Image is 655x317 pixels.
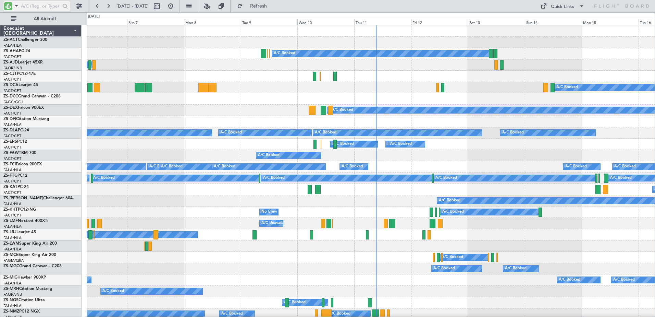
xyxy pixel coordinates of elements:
[551,3,574,10] div: Quick Links
[3,185,29,189] a: ZS-KATPC-24
[3,281,22,286] a: FALA/HLA
[297,19,354,25] div: Wed 10
[3,140,27,144] a: ZS-ERSPC12
[3,140,17,144] span: ZS-ERS
[18,16,72,21] span: All Aircraft
[3,72,36,76] a: ZS-CJTPC12/47E
[3,94,18,98] span: ZS-DCC
[3,208,18,212] span: ZS-KHT
[3,174,27,178] a: ZS-FTGPC12
[127,19,184,25] div: Sun 7
[502,128,524,138] div: A/C Booked
[3,179,21,184] a: FACT/CPT
[184,19,241,25] div: Mon 8
[3,264,19,268] span: ZS-MGC
[3,117,49,121] a: ZS-DFICitation Mustang
[3,94,61,98] a: ZS-DCCGrand Caravan - C208
[3,201,22,207] a: FALA/HLA
[261,218,290,228] div: A/C Unavailable
[149,162,171,172] div: A/C Booked
[3,242,57,246] a: ZS-LWMSuper King Air 200
[102,286,124,296] div: A/C Booked
[3,83,18,87] span: ZS-DCA
[3,253,56,257] a: ZS-MCESuper King Air 200
[70,19,127,25] div: Sat 6
[3,156,21,161] a: FACT/CPT
[3,208,36,212] a: ZS-KHTPC12/NG
[93,173,115,183] div: A/C Booked
[3,99,23,105] a: FAGC/GCJ
[3,72,17,76] span: ZS-CJT
[3,185,17,189] span: ZS-KAT
[3,224,22,229] a: FALA/HLA
[21,1,60,11] input: A/C (Reg. or Type)
[390,139,412,149] div: A/C Booked
[439,196,460,206] div: A/C Booked
[3,219,18,223] span: ZS-LMF
[3,54,21,59] a: FACT/CPT
[3,190,21,195] a: FACT/CPT
[3,151,36,155] a: ZS-FAWTBM-700
[565,162,587,172] div: A/C Booked
[614,162,636,172] div: A/C Booked
[220,128,242,138] div: A/C Booked
[505,263,527,274] div: A/C Booked
[3,77,21,82] a: FACT/CPT
[3,230,16,234] span: ZS-LRJ
[3,196,43,200] span: ZS-[PERSON_NAME]
[468,19,525,25] div: Sat 13
[214,162,235,172] div: A/C Booked
[116,3,149,9] span: [DATE] - [DATE]
[433,263,455,274] div: A/C Booked
[241,19,298,25] div: Tue 9
[3,60,43,64] a: ZS-AJDLearjet 45XR
[263,173,285,183] div: A/C Booked
[3,264,62,268] a: ZS-MGCGrand Caravan - C208
[3,167,22,173] a: FALA/HLA
[258,150,280,161] div: A/C Booked
[3,309,19,314] span: ZS-NMZ
[3,106,18,110] span: ZS-DEX
[3,303,22,308] a: FALA/HLA
[354,19,411,25] div: Thu 11
[261,207,277,217] div: No Crew
[332,139,354,149] div: A/C Booked
[3,111,21,116] a: FACT/CPT
[161,162,183,172] div: A/C Booked
[3,117,16,121] span: ZS-DFI
[3,174,17,178] span: ZS-FTG
[3,275,17,280] span: ZS-MIG
[3,66,22,71] a: FAOR/JNB
[3,213,21,218] a: FACT/CPT
[3,38,18,42] span: ZS-ACT
[284,297,306,308] div: A/C Booked
[244,4,273,9] span: Refresh
[387,139,409,149] div: A/C Booked
[342,162,363,172] div: A/C Booked
[3,230,36,234] a: ZS-LRJLearjet 45
[3,162,16,166] span: ZS-FCI
[3,128,29,132] a: ZS-DLAPC-24
[3,83,38,87] a: ZS-DCALearjet 45
[8,13,74,24] button: All Aircraft
[3,298,45,302] a: ZS-NGSCitation Ultra
[3,298,18,302] span: ZS-NGS
[442,207,464,217] div: A/C Booked
[3,106,44,110] a: ZS-DEXFalcon 900EX
[3,60,18,64] span: ZS-AJD
[3,151,19,155] span: ZS-FAW
[3,128,18,132] span: ZS-DLA
[3,287,19,291] span: ZS-MRH
[582,19,639,25] div: Mon 15
[537,1,588,12] button: Quick Links
[3,235,22,240] a: FALA/HLA
[442,252,463,262] div: A/C Booked
[525,19,582,25] div: Sun 14
[3,88,21,93] a: FACT/CPT
[3,258,24,263] a: FAGM/QRA
[3,162,42,166] a: ZS-FCIFalcon 900EX
[3,309,40,314] a: ZS-NMZPC12 NGX
[3,287,52,291] a: ZS-MRHCitation Mustang
[3,145,21,150] a: FACT/CPT
[3,38,47,42] a: ZS-ACTChallenger 300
